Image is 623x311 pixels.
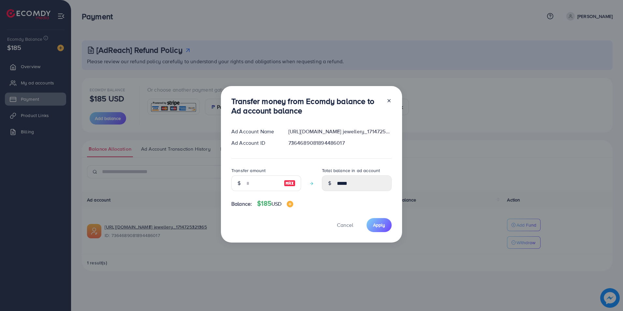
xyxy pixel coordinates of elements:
[231,200,252,208] span: Balance:
[367,218,392,232] button: Apply
[284,179,296,187] img: image
[226,128,283,135] div: Ad Account Name
[287,201,293,207] img: image
[283,128,397,135] div: [URL][DOMAIN_NAME] jewellery_1714725321365
[337,221,353,229] span: Cancel
[322,167,380,174] label: Total balance in ad account
[231,96,381,115] h3: Transfer money from Ecomdy balance to Ad account balance
[257,200,293,208] h4: $185
[283,139,397,147] div: 7364689081894486017
[231,167,266,174] label: Transfer amount
[373,222,385,228] span: Apply
[271,200,282,207] span: USD
[329,218,361,232] button: Cancel
[226,139,283,147] div: Ad Account ID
